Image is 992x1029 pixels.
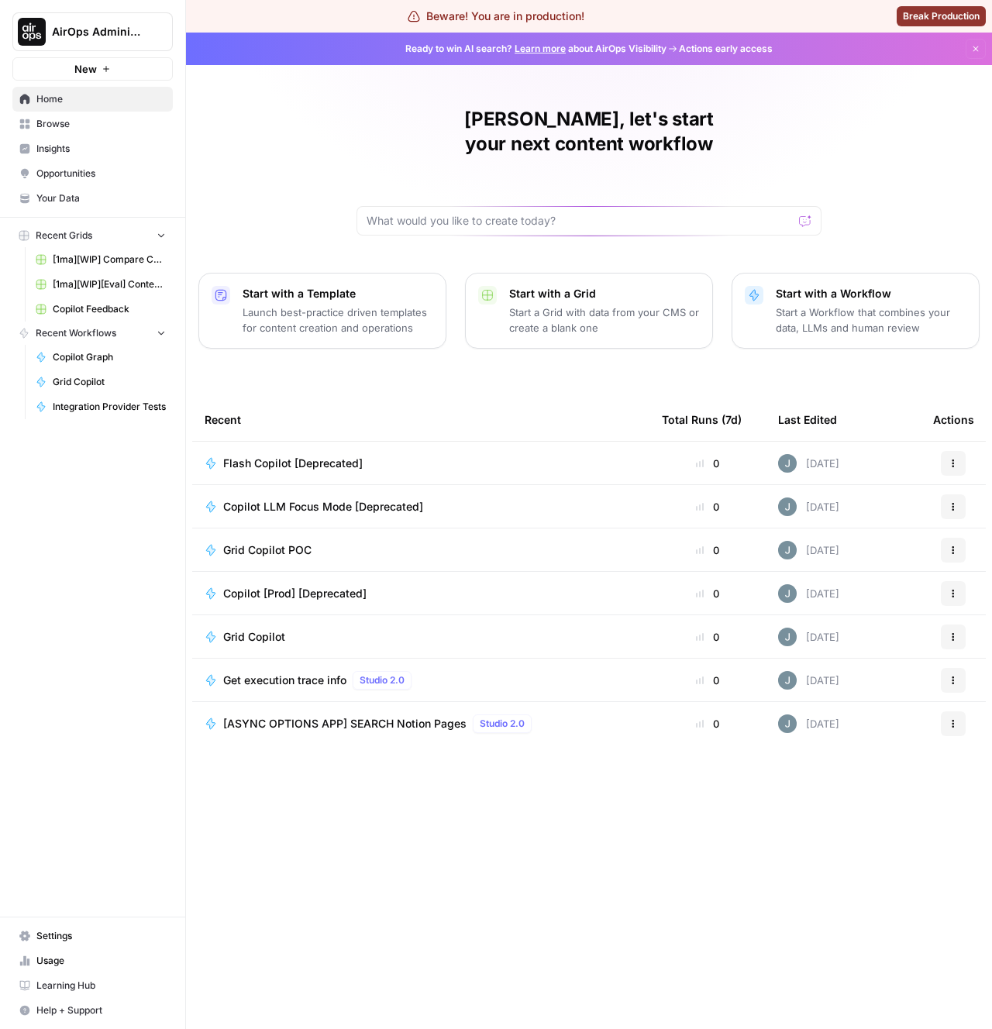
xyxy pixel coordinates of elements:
img: su64fhcgb9i1wz0h9rs8e4pygqoo [778,714,797,733]
span: Break Production [903,9,980,23]
a: Learn more [515,43,566,54]
a: Copilot Graph [29,345,173,370]
a: Browse [12,112,173,136]
button: Start with a GridStart a Grid with data from your CMS or create a blank one [465,273,713,349]
div: [DATE] [778,454,839,473]
button: Start with a TemplateLaunch best-practice driven templates for content creation and operations [198,273,446,349]
img: su64fhcgb9i1wz0h9rs8e4pygqoo [778,497,797,516]
a: Integration Provider Tests [29,394,173,419]
button: Break Production [897,6,986,26]
span: Ready to win AI search? about AirOps Visibility [405,42,666,56]
span: Actions early access [679,42,773,56]
p: Launch best-practice driven templates for content creation and operations [243,305,433,336]
span: Copilot [Prod] [Deprecated] [223,586,367,601]
div: 0 [662,456,753,471]
input: What would you like to create today? [367,213,793,229]
div: 0 [662,586,753,601]
div: [DATE] [778,671,839,690]
span: [1ma][WIP][Eval] Content Compare Grid [53,277,166,291]
div: [DATE] [778,714,839,733]
span: Learning Hub [36,979,166,993]
button: Recent Workflows [12,322,173,345]
img: su64fhcgb9i1wz0h9rs8e4pygqoo [778,454,797,473]
span: Copilot Feedback [53,302,166,316]
div: [DATE] [778,497,839,516]
span: Studio 2.0 [480,717,525,731]
button: Workspace: AirOps Administrative [12,12,173,51]
span: [1ma][WIP] Compare Convert Content Format [53,253,166,267]
span: Your Data [36,191,166,205]
div: 0 [662,673,753,688]
a: Grid Copilot [205,629,637,645]
div: 0 [662,629,753,645]
p: Start with a Workflow [776,286,966,301]
a: Insights [12,136,173,161]
div: 0 [662,499,753,514]
img: su64fhcgb9i1wz0h9rs8e4pygqoo [778,541,797,559]
span: Browse [36,117,166,131]
button: New [12,57,173,81]
span: Insights [36,142,166,156]
button: Start with a WorkflowStart a Workflow that combines your data, LLMs and human review [732,273,980,349]
a: Opportunities [12,161,173,186]
div: 0 [662,716,753,731]
span: New [74,61,97,77]
p: Start with a Grid [509,286,700,301]
span: Recent Workflows [36,326,116,340]
img: su64fhcgb9i1wz0h9rs8e4pygqoo [778,584,797,603]
button: Help + Support [12,998,173,1023]
a: Flash Copilot [Deprecated] [205,456,637,471]
span: Grid Copilot [223,629,285,645]
div: Last Edited [778,398,837,441]
img: su64fhcgb9i1wz0h9rs8e4pygqoo [778,671,797,690]
div: 0 [662,542,753,558]
a: Grid Copilot POC [205,542,637,558]
a: [1ma][WIP][Eval] Content Compare Grid [29,272,173,297]
h1: [PERSON_NAME], let's start your next content workflow [356,107,821,157]
span: Home [36,92,166,106]
p: Start with a Template [243,286,433,301]
div: Recent [205,398,637,441]
a: Get execution trace infoStudio 2.0 [205,671,637,690]
button: Recent Grids [12,224,173,247]
a: Home [12,87,173,112]
a: [1ma][WIP] Compare Convert Content Format [29,247,173,272]
span: Get execution trace info [223,673,346,688]
span: Recent Grids [36,229,92,243]
a: Grid Copilot [29,370,173,394]
span: [ASYNC OPTIONS APP] SEARCH Notion Pages [223,716,467,731]
a: Copilot LLM Focus Mode [Deprecated] [205,499,637,514]
span: Flash Copilot [Deprecated] [223,456,363,471]
span: Grid Copilot [53,375,166,389]
div: Total Runs (7d) [662,398,742,441]
div: Actions [933,398,974,441]
span: Copilot Graph [53,350,166,364]
a: Your Data [12,186,173,211]
a: Copilot [Prod] [Deprecated] [205,586,637,601]
img: su64fhcgb9i1wz0h9rs8e4pygqoo [778,628,797,646]
a: [ASYNC OPTIONS APP] SEARCH Notion PagesStudio 2.0 [205,714,637,733]
div: [DATE] [778,628,839,646]
a: Learning Hub [12,973,173,998]
a: Settings [12,924,173,948]
img: AirOps Administrative Logo [18,18,46,46]
span: Integration Provider Tests [53,400,166,414]
span: Copilot LLM Focus Mode [Deprecated] [223,499,423,514]
a: Usage [12,948,173,973]
span: Studio 2.0 [360,673,405,687]
p: Start a Workflow that combines your data, LLMs and human review [776,305,966,336]
span: AirOps Administrative [52,24,146,40]
div: [DATE] [778,541,839,559]
span: Help + Support [36,1003,166,1017]
span: Opportunities [36,167,166,181]
div: Beware! You are in production! [408,9,584,24]
div: [DATE] [778,584,839,603]
p: Start a Grid with data from your CMS or create a blank one [509,305,700,336]
span: Usage [36,954,166,968]
a: Copilot Feedback [29,297,173,322]
span: Settings [36,929,166,943]
span: Grid Copilot POC [223,542,312,558]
